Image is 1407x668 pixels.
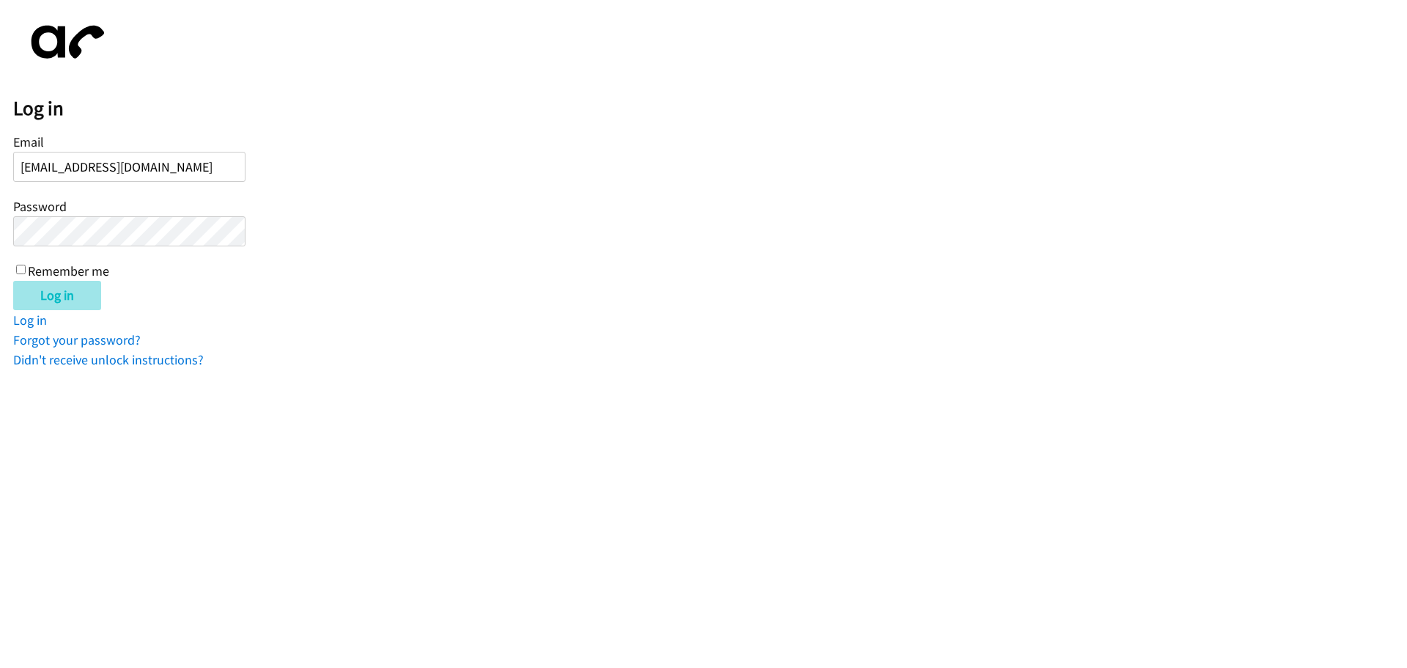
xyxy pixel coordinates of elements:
a: Forgot your password? [13,331,141,348]
input: Log in [13,281,101,310]
label: Remember me [28,263,109,279]
a: Log in [13,312,47,329]
h2: Log in [13,96,1407,121]
img: aphone-8a226864a2ddd6a5e75d1ebefc011f4aa8f32683c2d82f3fb0802fe031f96514.svg [13,13,116,71]
a: Didn't receive unlock instructions? [13,351,204,368]
label: Password [13,198,67,215]
label: Email [13,133,44,150]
